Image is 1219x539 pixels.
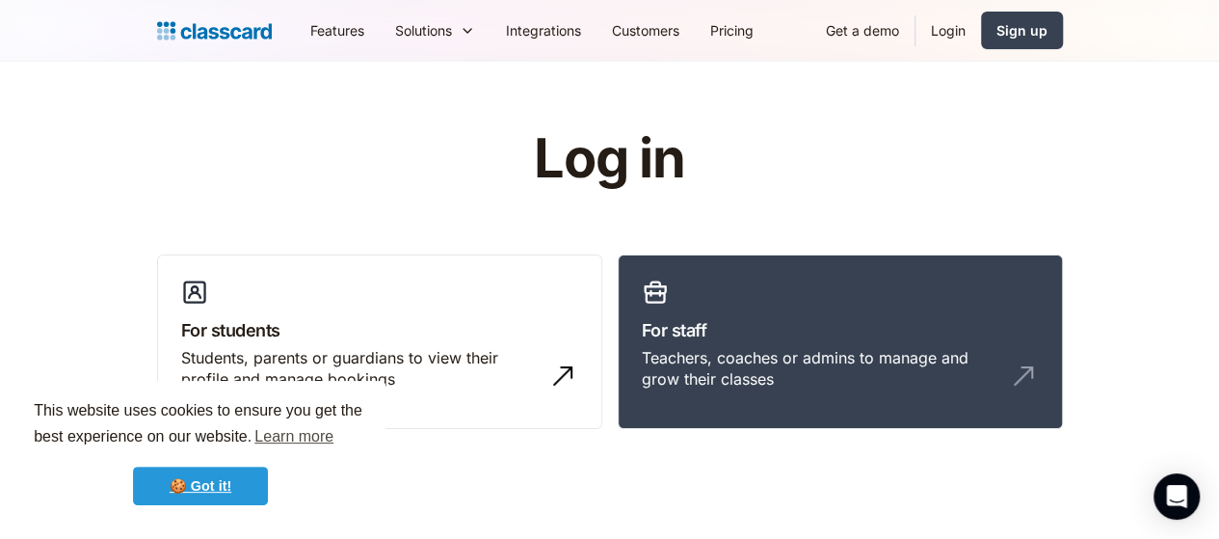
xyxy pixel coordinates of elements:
[157,255,602,430] a: For studentsStudents, parents or guardians to view their profile and manage bookings
[157,17,272,44] a: Logo
[252,422,336,451] a: learn more about cookies
[304,129,915,189] h1: Log in
[490,9,596,52] a: Integrations
[996,20,1047,40] div: Sign up
[295,9,380,52] a: Features
[34,399,367,451] span: This website uses cookies to ensure you get the best experience on our website.
[133,467,268,505] a: dismiss cookie message
[181,317,578,343] h3: For students
[642,317,1039,343] h3: For staff
[596,9,695,52] a: Customers
[1153,473,1200,520] div: Open Intercom Messenger
[395,20,452,40] div: Solutions
[915,9,981,52] a: Login
[810,9,914,52] a: Get a demo
[15,381,385,524] div: cookieconsent
[181,347,540,391] div: Students, parents or guardians to view their profile and manage bookings
[380,9,490,52] div: Solutions
[618,255,1063,430] a: For staffTeachers, coaches or admins to manage and grow their classes
[695,9,769,52] a: Pricing
[642,347,1000,391] div: Teachers, coaches or admins to manage and grow their classes
[981,12,1063,49] a: Sign up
